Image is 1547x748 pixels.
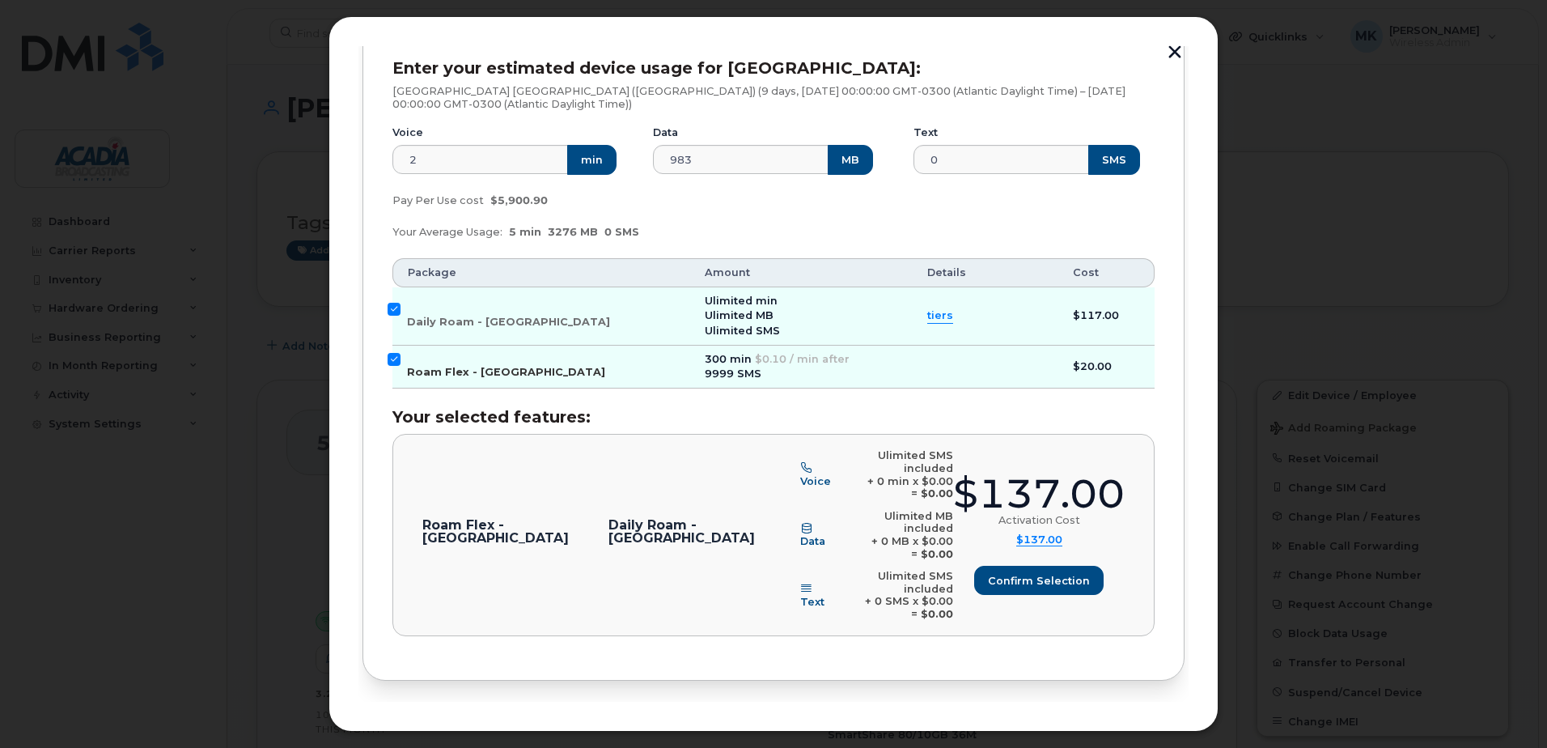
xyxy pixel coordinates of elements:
b: $0.00 [921,608,953,620]
div: $137.00 [953,474,1125,514]
span: $0.00 = [911,595,953,620]
p: Daily Roam - [GEOGRAPHIC_DATA] [608,519,800,544]
span: + 0 MB x [871,535,918,547]
span: + 0 SMS x [865,595,918,607]
p: Roam Flex - [GEOGRAPHIC_DATA] [422,519,608,544]
input: Daily Roam - [GEOGRAPHIC_DATA] [388,303,401,316]
button: MB [828,145,873,174]
label: Voice [392,126,423,139]
span: $0.00 = [911,475,953,500]
td: $20.00 [1058,346,1155,389]
td: $117.00 [1058,287,1155,346]
span: Confirm selection [988,573,1090,589]
summary: tiers [927,308,953,324]
h3: Your selected features: [392,408,1155,426]
b: $0.00 [921,548,953,560]
label: Text [913,126,938,139]
div: Ulimited SMS included [850,449,953,474]
span: Your Average Usage: [392,226,502,238]
th: Cost [1058,258,1155,287]
span: $5,900.90 [490,194,548,206]
span: Roam Flex - [GEOGRAPHIC_DATA] [407,366,605,378]
span: 300 min [705,353,752,365]
span: $0.00 = [911,535,953,560]
th: Package [392,258,690,287]
span: Pay Per Use cost [392,194,484,206]
p: [GEOGRAPHIC_DATA] [GEOGRAPHIC_DATA] ([GEOGRAPHIC_DATA]) (9 days, [DATE] 00:00:00 GMT-0300 (Atlant... [392,85,1155,110]
span: + 0 min x [867,475,918,487]
h3: Enter your estimated device usage for [GEOGRAPHIC_DATA]: [392,59,1155,77]
span: 0 SMS [604,226,639,238]
span: Ulimited min [705,295,778,307]
button: Confirm selection [974,566,1104,595]
span: Voice [800,475,831,487]
div: Activation Cost [998,514,1080,527]
span: Text [800,596,824,608]
th: Details [913,258,1058,287]
button: min [567,145,617,174]
span: 9999 SMS [705,368,761,380]
th: Amount [690,258,913,287]
span: 5 min [509,226,541,238]
span: Data [800,535,825,547]
button: SMS [1088,145,1140,174]
div: Ulimited SMS included [846,570,953,595]
span: Daily Roam - [GEOGRAPHIC_DATA] [407,316,610,328]
summary: $137.00 [1016,533,1062,547]
input: Roam Flex - [GEOGRAPHIC_DATA] [388,353,401,366]
b: $0.00 [921,487,953,499]
div: Ulimited MB included [847,510,953,535]
span: $0.10 / min after [755,353,850,365]
span: Ulimited SMS [705,325,780,337]
label: Data [653,126,678,139]
span: 3276 MB [548,226,598,238]
span: Ulimited MB [705,309,773,321]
